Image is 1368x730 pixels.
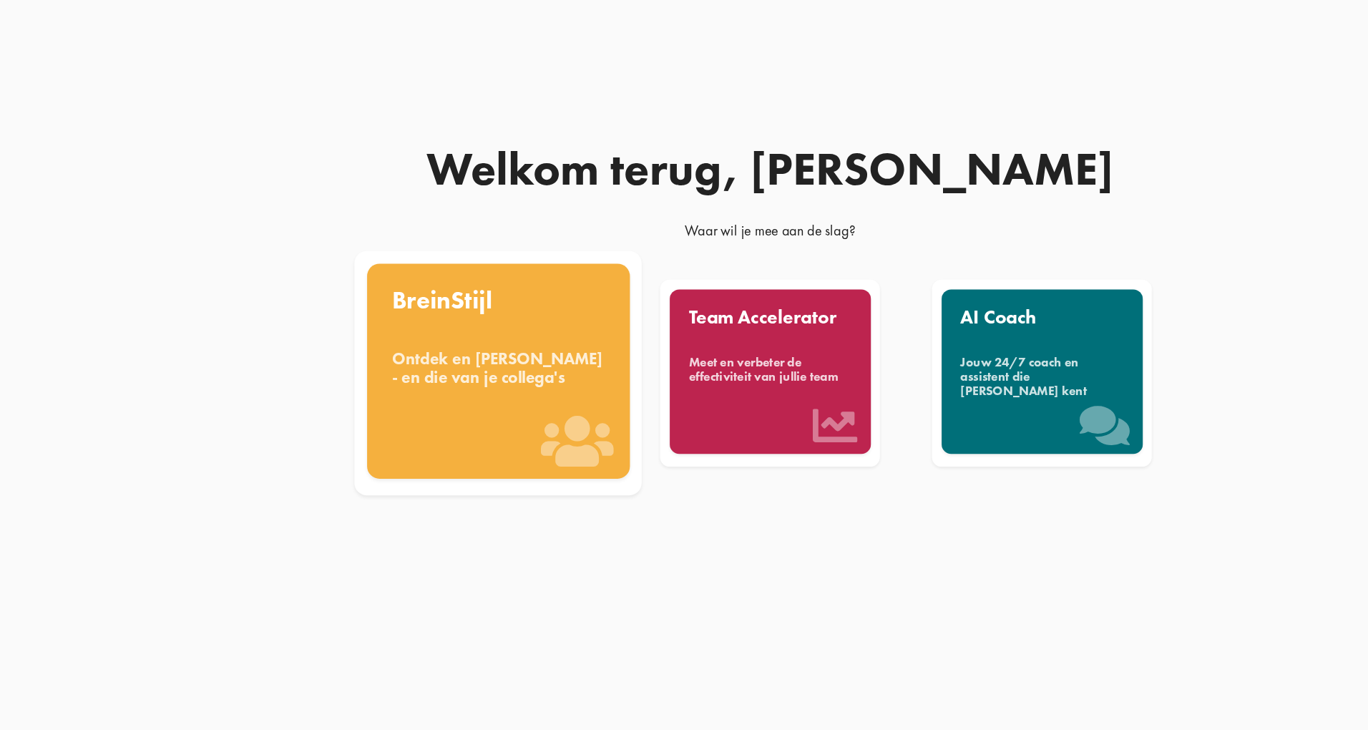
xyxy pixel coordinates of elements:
div: Waar wil je mee aan de slag? [359,225,1046,248]
a: Teaming Up FAQ [783,696,864,711]
div: Ontdek en [PERSON_NAME] - en die van je collega's [384,333,564,364]
div: Jouw 24/7 coach en assistent die [PERSON_NAME] kent [863,338,1000,374]
a: AI Coach Jouw 24/7 coach en assistent die [PERSON_NAME] kent [823,263,1040,442]
a: BreinStijl Ontdek en [PERSON_NAME] - en die van je collega's [366,263,582,442]
div: AI Coach [863,298,1000,314]
div: Team Accelerator [634,298,771,314]
div: BreinStijl [384,281,564,302]
a: Contact [644,696,681,711]
a: Boek een sessie [541,696,615,711]
a: Team Accelerator Meet en verbeter de effectiviteit van jullie team [594,263,811,442]
div: Meet en verbeter de effectiviteit van jullie team [634,338,771,362]
a: Over ons [710,696,753,711]
div: Welkom terug, [PERSON_NAME] [359,162,1046,200]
